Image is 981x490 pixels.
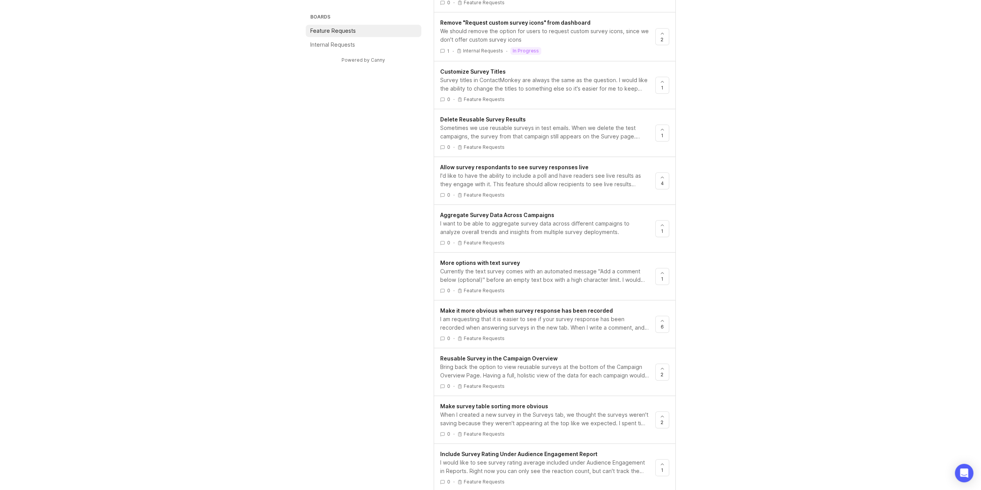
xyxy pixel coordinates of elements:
span: 0 [447,335,450,342]
span: More options with text survey [440,259,520,266]
span: 0 [447,96,450,103]
div: Open Intercom Messenger [955,464,973,482]
span: 0 [447,144,450,150]
span: Reusable Survey in the Campaign Overview [440,355,558,362]
span: 4 [661,180,664,187]
button: 2 [655,411,669,428]
span: 0 [447,383,450,389]
div: · [453,144,454,150]
div: Sometimes we use reusable surveys in test emails. When we delete the test campaigns, the survey f... [440,124,649,141]
span: 2 [661,419,663,426]
div: I am requesting that it is easier to see if your survey response has been recorded when answering... [440,315,649,332]
button: 1 [655,268,669,285]
a: Allow survey respondants to see survey responses liveI'd like to have the ability to include a po... [440,163,655,198]
div: · [453,239,454,246]
div: · [453,287,454,294]
p: Feature Requests [464,240,505,246]
p: Feature Requests [464,383,505,389]
a: Feature Requests [306,25,421,37]
a: Remove "Request custom survey icons" from dashboardWe should remove the option for users to reque... [440,19,655,55]
div: Bring back the option to view reusable surveys at the bottom of the Campaign Overview Page. Havin... [440,363,649,380]
div: · [453,96,454,103]
a: Internal Requests [306,39,421,51]
a: Delete Reusable Survey ResultsSometimes we use reusable surveys in test emails. When we delete th... [440,115,655,150]
span: 1 [447,48,449,54]
div: I'd like to have the ability to include a poll and have readers see live results as they engage w... [440,172,649,189]
button: 4 [655,172,669,189]
span: Delete Reusable Survey Results [440,116,526,123]
a: Aggregate Survey Data Across CampaignsI want to be able to aggregate survey data across different... [440,211,655,246]
a: Customize Survey TitlesSurvey titles in ContactMonkey are always the same as the question. I woul... [440,67,655,103]
p: Internal Requests [310,41,355,49]
div: We should remove the option for users to request custom survey icons, since we don't offer custom... [440,27,649,44]
p: Feature Requests [464,335,505,342]
div: · [453,478,454,485]
button: 1 [655,125,669,141]
button: 2 [655,28,669,45]
span: Remove "Request custom survey icons" from dashboard [440,19,591,26]
div: · [453,431,454,437]
span: 0 [447,239,450,246]
p: Feature Requests [464,288,505,294]
span: Include Survey Rating Under Audience Engagement Report [440,451,597,457]
span: 1 [661,276,663,282]
a: Include Survey Rating Under Audience Engagement ReportI would like to see survey rating average i... [440,450,655,485]
div: · [453,48,454,54]
span: 0 [447,287,450,294]
button: 1 [655,77,669,94]
span: Customize Survey Titles [440,68,506,75]
a: More options with text surveyCurrently the text survey comes with an automated message "Add a com... [440,259,655,294]
h3: Boards [309,12,421,23]
a: Powered by Canny [340,56,386,64]
button: 2 [655,364,669,381]
div: · [506,48,507,54]
a: Make survey table sorting more obviousWhen I created a new survey in the Surveys tab, we thought ... [440,402,655,437]
span: 1 [661,467,663,473]
div: I would like to see survey rating average included under Audience Engagement in Reports. Right no... [440,458,649,475]
span: 1 [661,84,663,91]
p: Feature Requests [464,431,505,437]
a: Make it more obvious when survey response has been recordedI am requesting that it is easier to s... [440,306,655,342]
span: Make it more obvious when survey response has been recorded [440,307,613,314]
p: Feature Requests [464,479,505,485]
span: 2 [661,36,663,43]
div: When I created a new survey in the Surveys tab, we thought the surveys weren't saving because the... [440,411,649,428]
div: I want to be able to aggregate survey data across different campaigns to analyze overall trends a... [440,219,649,236]
div: Survey titles in ContactMonkey are always the same as the question. I would like the ability to c... [440,76,649,93]
p: Internal Requests [463,48,503,54]
div: · [453,192,454,198]
button: 1 [655,459,669,476]
span: 0 [447,431,450,437]
span: Allow survey respondants to see survey responses live [440,164,589,170]
p: Feature Requests [464,96,505,103]
span: Aggregate Survey Data Across Campaigns [440,212,554,218]
button: 6 [655,316,669,333]
div: · [453,383,454,389]
a: Reusable Survey in the Campaign OverviewBring back the option to view reusable surveys at the bot... [440,354,655,389]
p: in progress [513,48,539,54]
span: 6 [661,323,664,330]
span: 0 [447,192,450,198]
span: 1 [661,228,663,234]
span: Make survey table sorting more obvious [440,403,548,409]
button: 1 [655,220,669,237]
p: Feature Requests [464,144,505,150]
span: 1 [661,132,663,139]
div: Currently the text survey comes with an automated message "Add a comment below (optional)" before... [440,267,649,284]
span: 0 [447,478,450,485]
div: · [453,335,454,342]
p: Feature Requests [310,27,356,35]
span: 2 [661,371,663,378]
p: Feature Requests [464,192,505,198]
